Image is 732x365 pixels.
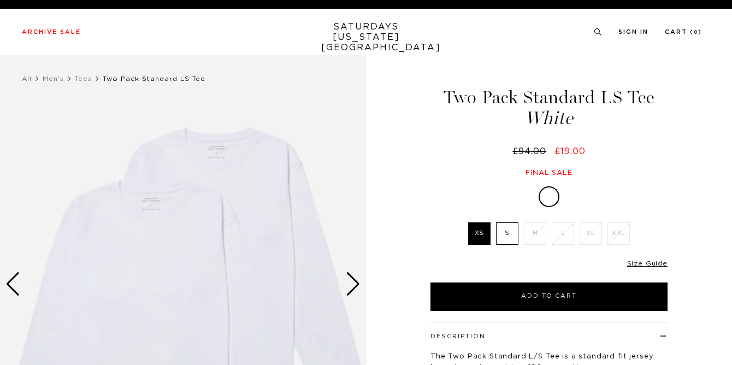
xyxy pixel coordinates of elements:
[346,272,361,296] div: Next slide
[512,147,551,156] del: £94.00
[22,29,81,35] a: Archive Sale
[5,272,20,296] div: Previous slide
[430,333,486,339] button: Description
[429,89,669,127] h1: Two Pack Standard LS Tee
[103,75,205,82] span: Two Pack Standard LS Tee
[554,147,586,156] span: £19.00
[429,168,669,178] div: Final sale
[43,75,64,82] a: Men's
[665,29,702,35] a: Cart (0)
[430,282,668,311] button: Add to Cart
[22,75,32,82] a: All
[75,75,92,82] a: Tees
[694,30,698,35] small: 0
[618,29,648,35] a: Sign In
[627,260,668,267] a: Size Guide
[321,22,411,53] a: SATURDAYS[US_STATE][GEOGRAPHIC_DATA]
[496,222,518,245] label: S
[468,222,491,245] label: XS
[429,109,669,127] span: White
